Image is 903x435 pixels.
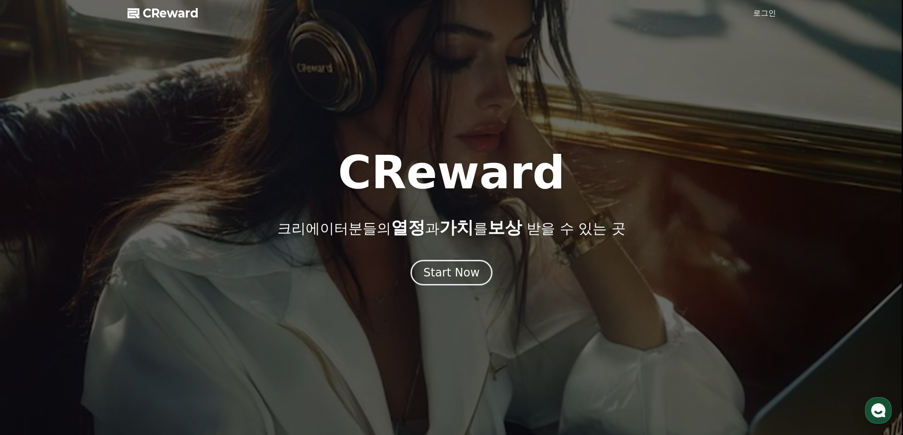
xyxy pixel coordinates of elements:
[338,150,565,195] h1: CReward
[410,260,493,285] button: Start Now
[439,218,474,237] span: 가치
[423,265,480,280] div: Start Now
[391,218,425,237] span: 열정
[410,269,493,278] a: Start Now
[128,6,199,21] a: CReward
[277,218,625,237] p: 크리에이터분들의 과 를 받을 수 있는 곳
[143,6,199,21] span: CReward
[753,8,776,19] a: 로그인
[488,218,522,237] span: 보상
